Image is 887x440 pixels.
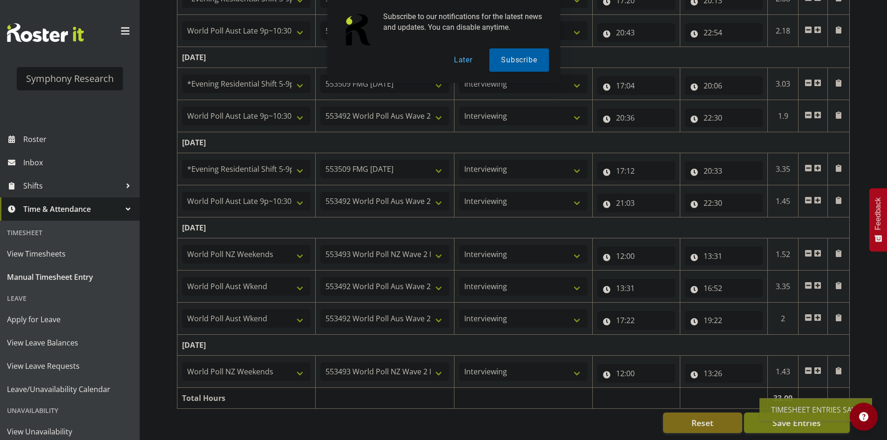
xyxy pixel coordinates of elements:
td: 1.9 [767,100,799,132]
div: Subscribe to our notifications for the latest news and updates. You can disable anytime. [376,11,549,33]
input: Click to select... [685,247,763,265]
div: Timesheet [2,223,137,242]
span: Reset [691,417,713,429]
span: Shifts [23,179,121,193]
input: Click to select... [597,311,675,330]
a: Leave/Unavailability Calendar [2,378,137,401]
button: Reset [663,413,742,433]
span: Roster [23,132,135,146]
input: Click to select... [597,279,675,298]
input: Click to select... [597,76,675,95]
button: Subscribe [489,48,548,72]
td: [DATE] [177,217,850,238]
div: Leave [2,289,137,308]
td: 1.52 [767,238,799,271]
a: Manual Timesheet Entry [2,265,137,289]
td: 1.45 [767,185,799,217]
div: Timesheet Entries Save [771,404,860,415]
input: Click to select... [597,162,675,180]
td: 33.09 [767,388,799,409]
button: Save Entries [744,413,850,433]
img: help-xxl-2.png [859,412,868,421]
span: Save Entries [772,417,821,429]
button: Later [442,48,484,72]
input: Click to select... [685,108,763,127]
span: Manual Timesheet Entry [7,270,133,284]
span: Feedback [874,197,882,230]
img: notification icon [339,11,376,48]
input: Click to select... [597,247,675,265]
td: [DATE] [177,132,850,153]
span: Inbox [23,156,135,169]
td: [DATE] [177,335,850,356]
a: View Leave Balances [2,331,137,354]
span: View Unavailability [7,425,133,439]
span: View Leave Requests [7,359,133,373]
input: Click to select... [597,364,675,383]
a: Apply for Leave [2,308,137,331]
span: Apply for Leave [7,312,133,326]
td: 3.35 [767,271,799,303]
input: Click to select... [597,108,675,127]
span: View Timesheets [7,247,133,261]
span: Leave/Unavailability Calendar [7,382,133,396]
td: 2 [767,303,799,335]
span: Time & Attendance [23,202,121,216]
td: 1.43 [767,356,799,388]
input: Click to select... [685,279,763,298]
input: Click to select... [685,364,763,383]
input: Click to select... [685,311,763,330]
input: Click to select... [597,194,675,212]
div: Unavailability [2,401,137,420]
td: 3.35 [767,153,799,185]
input: Click to select... [685,194,763,212]
input: Click to select... [685,76,763,95]
a: View Leave Requests [2,354,137,378]
a: View Timesheets [2,242,137,265]
button: Feedback - Show survey [869,188,887,251]
td: 3.03 [767,68,799,100]
td: Total Hours [177,388,316,409]
span: View Leave Balances [7,336,133,350]
input: Click to select... [685,162,763,180]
